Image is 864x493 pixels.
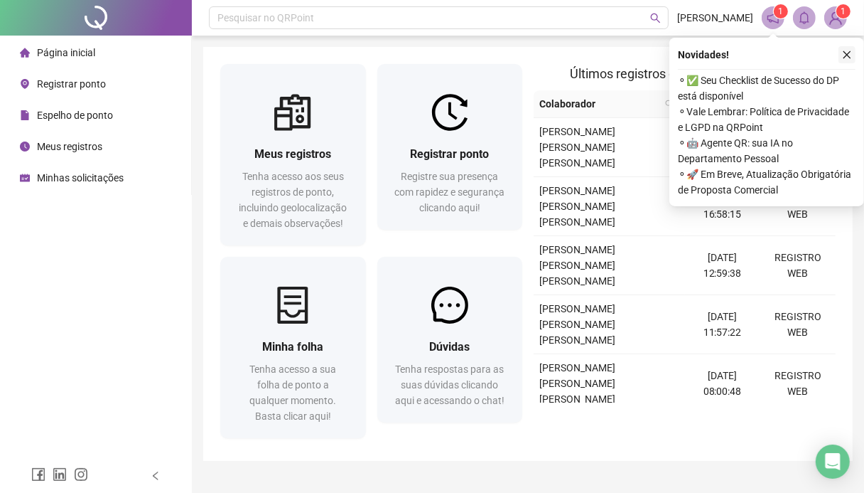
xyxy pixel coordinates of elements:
[539,185,615,228] span: [PERSON_NAME] [PERSON_NAME] [PERSON_NAME]
[53,467,67,482] span: linkedin
[74,467,88,482] span: instagram
[20,110,30,120] span: file
[774,4,788,18] sup: 1
[678,166,855,198] span: ⚬ 🚀 Em Breve, Atualização Obrigatória de Proposta Comercial
[685,295,760,354] td: [DATE] 11:57:22
[37,172,124,184] span: Minhas solicitações
[678,73,855,104] span: ⚬ ✅ Seu Checklist de Sucesso do DP está disponível
[254,147,331,161] span: Meus registros
[825,7,846,28] img: 94558
[836,4,850,18] sup: Atualize o seu contato no menu Meus Dados
[798,11,811,24] span: bell
[539,126,615,169] span: [PERSON_NAME] [PERSON_NAME] [PERSON_NAME]
[570,66,799,81] span: Últimos registros de ponto sincronizados
[760,354,836,413] td: REGISTRO WEB
[239,171,347,229] span: Tenha acesso aos seus registros de ponto, incluindo geolocalização e demais observações!
[539,244,615,287] span: [PERSON_NAME] [PERSON_NAME] [PERSON_NAME]
[37,110,113,121] span: Espelho de ponto
[20,79,30,89] span: environment
[685,354,760,413] td: [DATE] 08:00:48
[20,48,30,58] span: home
[20,173,30,183] span: schedule
[220,257,366,438] a: Minha folhaTenha acesso a sua folha de ponto a qualquer momento. Basta clicar aqui!
[685,236,760,295] td: [DATE] 12:59:38
[760,177,836,236] td: REGISTRO WEB
[394,171,504,213] span: Registre sua presença com rapidez e segurança clicando aqui!
[395,364,504,406] span: Tenha respostas para as suas dúvidas clicando aqui e acessando o chat!
[20,142,30,152] span: clock-circle
[377,257,523,423] a: DúvidasTenha respostas para as suas dúvidas clicando aqui e acessando o chat!
[539,303,615,346] span: [PERSON_NAME] [PERSON_NAME] [PERSON_NAME]
[760,236,836,295] td: REGISTRO WEB
[678,104,855,135] span: ⚬ Vale Lembrar: Política de Privacidade e LGPD na QRPoint
[685,177,760,236] td: [DATE] 16:58:15
[816,445,850,479] div: Open Intercom Messenger
[37,78,106,90] span: Registrar ponto
[650,13,661,23] span: search
[37,47,95,58] span: Página inicial
[779,6,784,16] span: 1
[220,64,366,245] a: Meus registrosTenha acesso aos seus registros de ponto, incluindo geolocalização e demais observa...
[31,467,45,482] span: facebook
[665,100,674,108] span: search
[678,135,855,166] span: ⚬ 🤖 Agente QR: sua IA no Departamento Pessoal
[842,50,852,60] span: close
[662,93,676,115] span: search
[429,340,470,354] span: Dúvidas
[677,10,753,26] span: [PERSON_NAME]
[539,96,659,112] span: Colaborador
[377,64,523,230] a: Registrar pontoRegistre sua presença com rapidez e segurança clicando aqui!
[151,471,161,481] span: left
[249,364,336,422] span: Tenha acesso a sua folha de ponto a qualquer momento. Basta clicar aqui!
[841,6,846,16] span: 1
[410,147,489,161] span: Registrar ponto
[37,141,102,152] span: Meus registros
[767,11,779,24] span: notification
[678,47,729,63] span: Novidades !
[262,340,323,354] span: Minha folha
[760,295,836,354] td: REGISTRO WEB
[539,362,615,405] span: [PERSON_NAME] [PERSON_NAME] [PERSON_NAME]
